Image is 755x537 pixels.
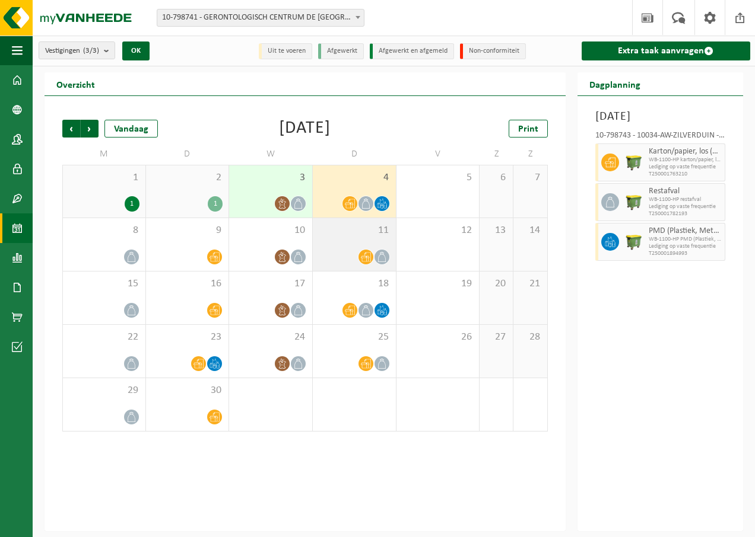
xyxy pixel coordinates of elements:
[625,154,643,171] img: WB-1100-HPE-GN-50
[69,384,139,397] span: 29
[318,43,364,59] li: Afgewerkt
[235,171,306,184] span: 3
[519,331,541,344] span: 28
[518,124,538,134] span: Print
[402,331,474,344] span: 26
[649,164,722,171] span: Lediging op vaste frequentie
[486,331,507,344] span: 27
[402,171,474,184] span: 5
[62,143,146,165] td: M
[69,331,139,344] span: 22
[509,120,548,138] a: Print
[69,277,139,290] span: 15
[69,224,139,237] span: 8
[402,224,474,237] span: 12
[83,47,99,55] count: (3/3)
[81,120,99,138] span: Volgende
[649,156,722,164] span: WB-1100-HP karton/papier, los (bedrijven)
[582,41,750,60] a: Extra taak aanvragen
[319,277,390,290] span: 18
[319,171,390,184] span: 4
[519,277,541,290] span: 21
[396,143,480,165] td: V
[519,171,541,184] span: 7
[229,143,313,165] td: W
[146,143,230,165] td: D
[235,224,306,237] span: 10
[513,143,547,165] td: Z
[595,108,725,126] h3: [DATE]
[39,41,115,59] button: Vestigingen(3/3)
[649,236,722,243] span: WB-1100-HP PMD (Plastiek, Metaal, Drankkartons) (bedrijven)
[486,171,507,184] span: 6
[649,250,722,257] span: T250001894993
[208,196,223,212] div: 1
[649,226,722,236] span: PMD (Plastiek, Metaal, Drankkartons) (bedrijven)
[486,277,507,290] span: 20
[649,171,722,178] span: T250001763210
[649,187,722,196] span: Restafval
[480,143,513,165] td: Z
[157,9,364,27] span: 10-798741 - GERONTOLOGISCH CENTRUM DE HAAN VZW - DROGENBOS
[69,171,139,184] span: 1
[152,224,223,237] span: 9
[319,224,390,237] span: 11
[45,72,107,95] h2: Overzicht
[125,196,139,212] div: 1
[122,41,150,60] button: OK
[519,224,541,237] span: 14
[649,196,722,203] span: WB-1100-HP restafval
[104,120,158,138] div: Vandaag
[460,43,526,59] li: Non-conformiteit
[595,132,725,143] div: 10-798743 - 10034-AW-ZILVERDUIN - DE HAAN
[649,210,722,218] span: T250001782193
[319,331,390,344] span: 25
[625,193,643,211] img: WB-1100-HPE-GN-50
[313,143,396,165] td: D
[486,224,507,237] span: 13
[279,120,331,138] div: [DATE]
[235,331,306,344] span: 24
[259,43,312,59] li: Uit te voeren
[152,384,223,397] span: 30
[45,42,99,60] span: Vestigingen
[152,171,223,184] span: 2
[152,331,223,344] span: 23
[578,72,652,95] h2: Dagplanning
[62,120,80,138] span: Vorige
[152,277,223,290] span: 16
[370,43,454,59] li: Afgewerkt en afgemeld
[649,243,722,250] span: Lediging op vaste frequentie
[649,147,722,156] span: Karton/papier, los (bedrijven)
[649,203,722,210] span: Lediging op vaste frequentie
[157,9,364,26] span: 10-798741 - GERONTOLOGISCH CENTRUM DE HAAN VZW - DROGENBOS
[402,277,474,290] span: 19
[625,233,643,251] img: WB-1100-HPE-GN-50
[235,277,306,290] span: 17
